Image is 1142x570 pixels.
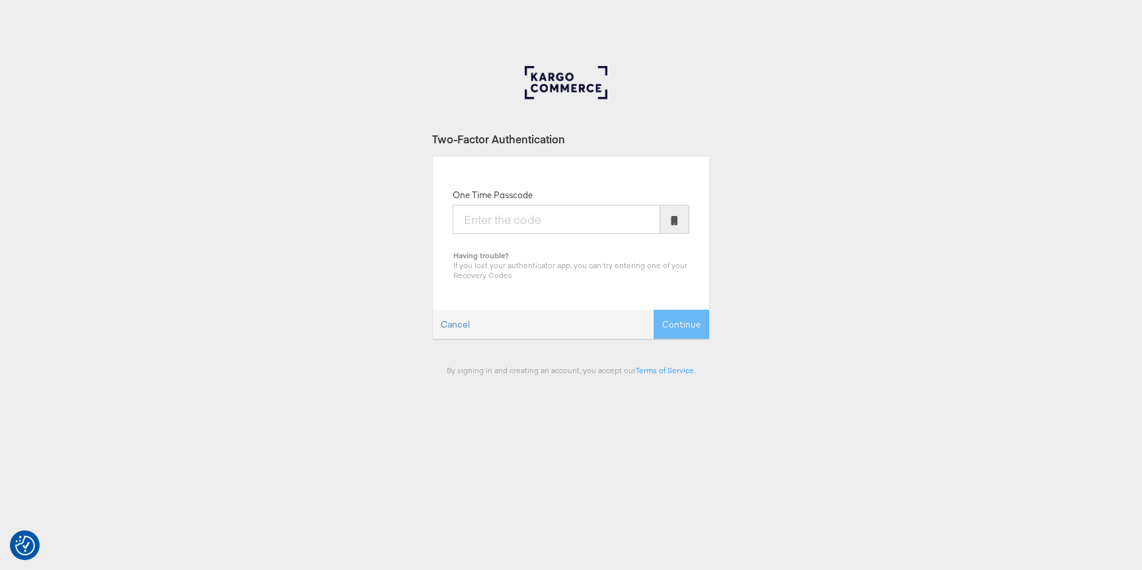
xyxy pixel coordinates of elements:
[432,131,710,147] div: Two-Factor Authentication
[15,536,35,555] button: Consent Preferences
[453,260,687,280] span: If you lost your authenticator app, you can try entering one of your Recovery Codes
[453,205,660,234] input: Enter the code
[636,365,694,375] a: Terms of Service
[433,310,478,339] a: Cancel
[15,536,35,555] img: Revisit consent button
[432,365,710,375] div: By signing in and creating an account, you accept our .
[453,250,509,260] b: Having trouble?
[453,189,533,201] label: One Time Passcode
